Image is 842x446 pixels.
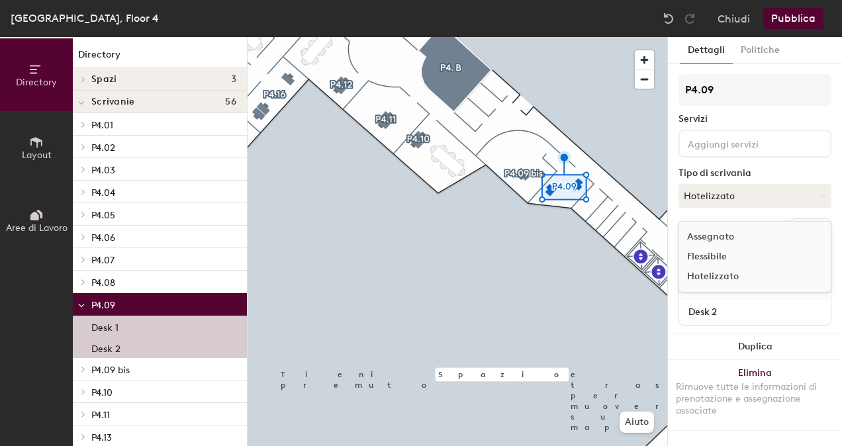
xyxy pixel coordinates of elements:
[91,165,115,176] span: P4.03
[91,410,110,421] span: P4.11
[682,302,828,321] input: Postazione senza nome
[733,37,788,64] button: Politiche
[91,120,113,131] span: P4.01
[6,222,68,234] span: Aree di Lavoro
[91,74,117,85] span: Spazi
[790,218,831,241] button: Separa
[91,339,120,355] p: Desk 2
[11,10,159,26] div: [GEOGRAPHIC_DATA], Floor 4
[679,267,812,287] div: Hotelizzato
[91,277,115,289] span: P4.08
[718,8,750,29] button: Chiudi
[678,114,831,124] div: Servizi
[91,255,115,266] span: P4.07
[91,318,118,334] p: Desk 1
[662,12,675,25] img: Undo
[668,334,842,360] button: Duplica
[678,168,831,179] div: Tipo di scrivania
[678,184,831,208] button: Hotelizzato
[91,187,115,199] span: P4.04
[620,412,654,433] button: Aiuto
[91,232,115,244] span: P4.06
[91,432,112,443] span: P4.13
[91,210,115,221] span: P4.05
[91,300,115,311] span: P4.09
[91,365,130,376] span: P4.09 bis
[676,381,834,417] div: Rimuove tutte le informazioni di prenotazione e assegnazione associate
[16,77,57,88] span: Directory
[231,74,236,85] span: 3
[679,227,812,247] div: Assegnato
[763,8,823,29] button: Pubblica
[680,37,733,64] button: Dettagli
[91,97,135,107] span: Scrivanie
[73,48,247,68] h1: Directory
[22,150,52,161] span: Layout
[91,387,113,398] span: P4.10
[668,360,842,430] button: EliminaRimuove tutte le informazioni di prenotazione e assegnazione associate
[679,247,812,267] div: Flessibile
[91,142,115,154] span: P4.02
[685,135,804,151] input: Aggiungi servizi
[683,12,696,25] img: Redo
[225,97,236,107] span: 56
